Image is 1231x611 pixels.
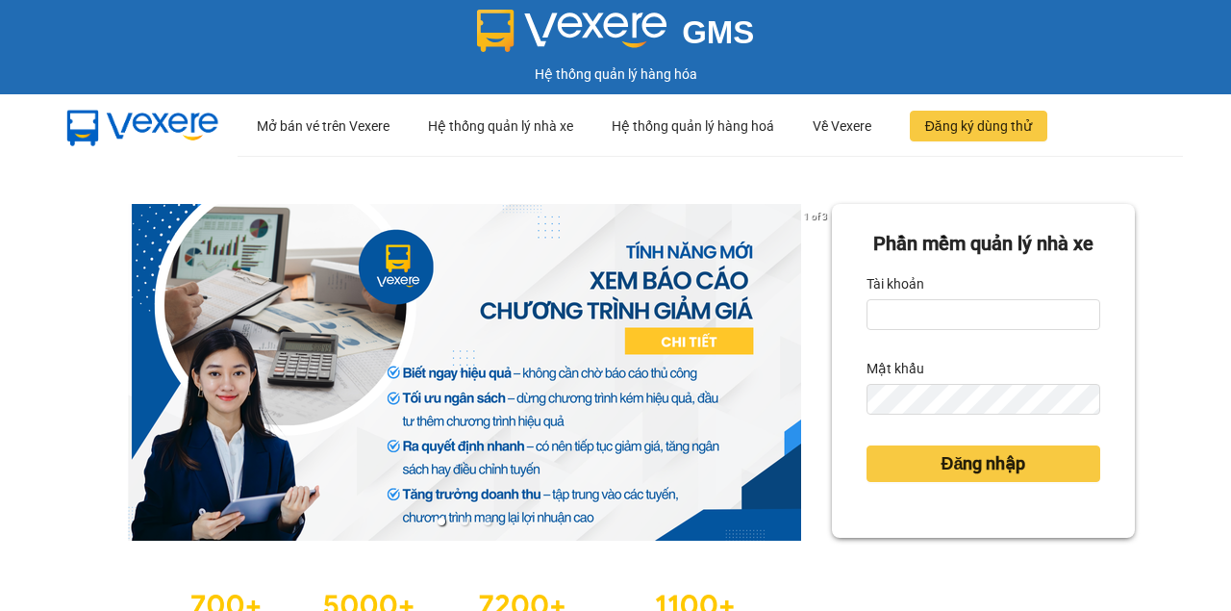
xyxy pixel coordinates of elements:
[428,95,573,157] div: Hệ thống quản lý nhà xe
[867,384,1100,415] input: Mật khẩu
[805,204,832,541] button: next slide / item
[867,268,924,299] label: Tài khoản
[813,95,871,157] div: Về Vexere
[612,95,774,157] div: Hệ thống quản lý hàng hoá
[484,518,491,525] li: slide item 3
[477,29,755,44] a: GMS
[257,95,389,157] div: Mở bán vé trên Vexere
[438,518,445,525] li: slide item 1
[798,204,832,229] p: 1 of 3
[941,450,1025,477] span: Đăng nhập
[867,446,1100,482] button: Đăng nhập
[5,64,1226,85] div: Hệ thống quản lý hàng hóa
[96,204,123,541] button: previous slide / item
[910,111,1047,141] button: Đăng ký dùng thử
[867,353,924,384] label: Mật khẩu
[477,10,667,52] img: logo 2
[461,518,468,525] li: slide item 2
[682,14,754,50] span: GMS
[867,299,1100,330] input: Tài khoản
[925,115,1032,137] span: Đăng ký dùng thử
[48,95,238,158] img: mbUUG5Q.png
[867,229,1100,259] div: Phần mềm quản lý nhà xe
